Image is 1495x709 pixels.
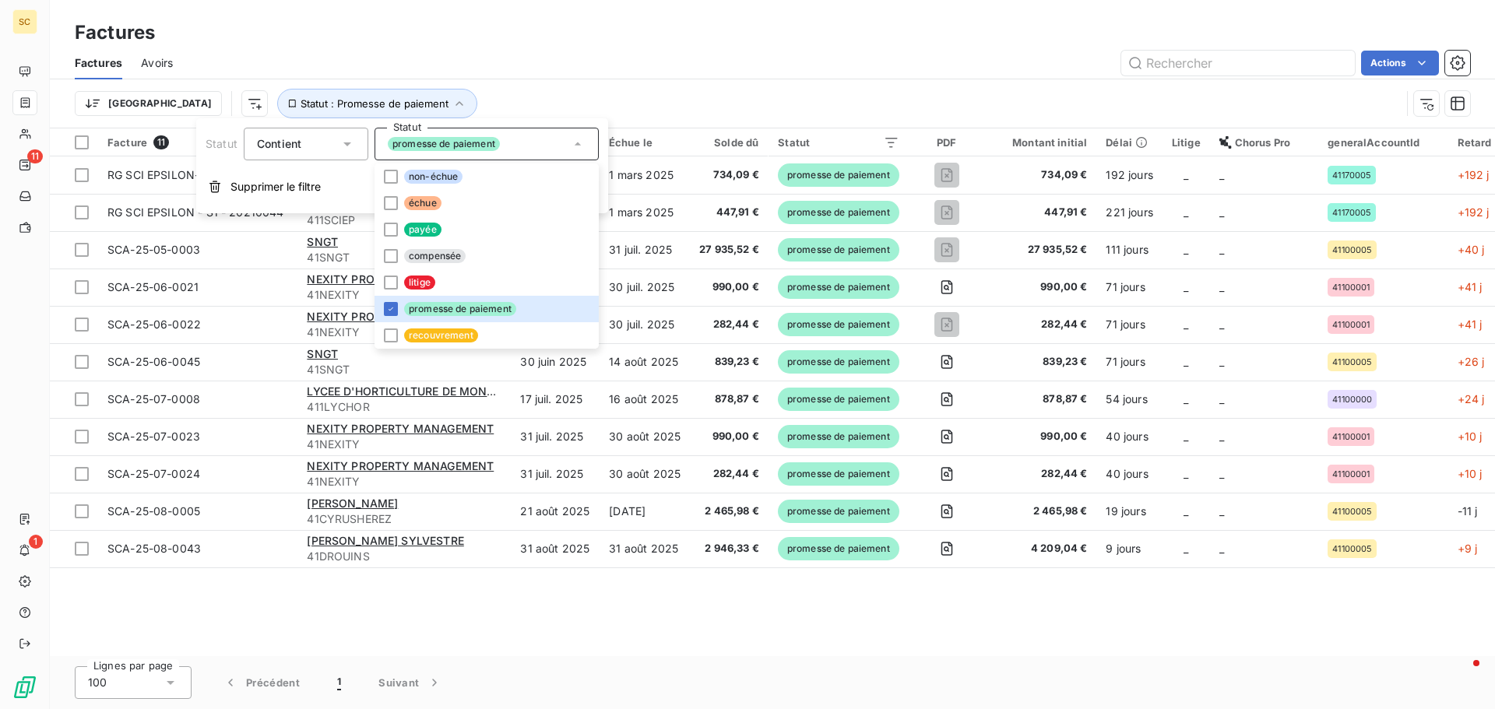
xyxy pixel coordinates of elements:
span: _ [1184,243,1188,256]
span: 41100005 [1332,544,1372,553]
td: 30 juin 2025 [511,343,600,381]
span: +10 j [1458,467,1483,480]
span: _ [1219,467,1224,480]
td: 17 juil. 2025 [511,381,600,418]
span: _ [1219,430,1224,443]
span: 282,44 € [994,466,1087,482]
span: [PERSON_NAME] SYLVESTRE [307,534,463,547]
span: 990,00 € [994,279,1087,295]
span: NEXITY PROPERTY MANAGEMENT [307,310,494,323]
button: Suivant [360,666,461,699]
button: [GEOGRAPHIC_DATA] [75,91,222,116]
div: Litige [1172,136,1201,149]
td: 14 août 2025 [600,343,690,381]
span: SCA-25-07-0024 [107,467,200,480]
span: 41170005 [1332,170,1371,180]
span: 11 [27,149,43,163]
td: 31 juil. 2025 [511,418,600,455]
td: 31 juil. 2025 [511,455,600,493]
span: NEXITY PROPERTY MANAGEMENT [307,422,494,435]
span: promesse de paiement [778,201,899,224]
span: 2 946,33 € [699,541,759,556]
span: _ [1184,430,1188,443]
span: promesse de paiement [778,462,899,486]
td: 30 août 2025 [600,455,690,493]
button: Statut : Promesse de paiement [277,89,477,118]
span: _ [1219,392,1224,405]
span: Statut : Promesse de paiement [301,97,448,110]
span: +24 j [1458,392,1485,405]
span: _ [1219,355,1224,368]
td: 31 août 2025 [511,530,600,567]
span: 41SNGT [307,250,501,265]
span: Avoirs [141,55,173,71]
span: _ [1219,243,1224,256]
span: 27 935,52 € [994,242,1087,258]
span: 41100005 [1332,507,1372,516]
span: 447,91 € [994,205,1087,220]
td: 31 juil. 2025 [600,231,690,269]
span: promesse de paiement [778,238,899,261]
span: _ [1184,467,1188,480]
span: 41100005 [1332,357,1372,367]
td: 71 jours [1096,269,1162,306]
span: _ [1219,205,1224,219]
span: _ [1184,392,1188,405]
span: _ [1219,168,1224,181]
span: Contient [257,137,301,150]
span: 282,44 € [994,317,1087,332]
span: 41NEXITY [307,325,501,340]
button: Actions [1361,51,1439,75]
span: LYCEE D'HORTICULTURE DE MONTREUIL [307,384,525,398]
span: payée [404,223,441,237]
span: 4 209,04 € [994,541,1087,556]
span: 41NEXITY [307,437,501,452]
span: 41DROUINS [307,549,501,564]
span: _ [1184,542,1188,555]
span: 41SNGT [307,362,501,377]
span: 41100000 [1332,395,1372,404]
span: NEXITY PROPERTY MANAGEMENT [307,459,494,472]
button: Précédent [204,666,318,699]
td: 21 août 2025 [511,493,600,530]
span: SCA-25-06-0045 [107,355,200,368]
button: 1 [318,666,360,699]
span: 839,23 € [994,354,1087,370]
span: 990,00 € [994,429,1087,444]
div: Chorus Pro [1219,136,1310,149]
span: 990,00 € [699,429,759,444]
td: 30 juil. 2025 [600,269,690,306]
iframe: Intercom live chat [1442,656,1479,693]
span: [PERSON_NAME] [307,497,398,510]
div: SC [12,9,37,34]
div: generalAccountId [1328,136,1438,149]
span: recouvrement [404,328,478,342]
span: SCA-25-08-0043 [107,542,201,555]
span: _ [1184,280,1188,293]
span: 41170005 [1332,208,1371,217]
span: _ [1184,205,1188,219]
span: RG SCI EPSILON-DGD - 20210295 [107,168,288,181]
span: 282,44 € [699,317,759,332]
td: 71 jours [1096,306,1162,343]
td: 1 mars 2025 [600,156,690,194]
td: 9 jours [1096,530,1162,567]
span: 41NEXITY [307,287,501,303]
span: SNGT [307,347,338,360]
span: 878,87 € [994,391,1087,407]
span: échue [404,196,441,210]
span: _ [1184,504,1188,518]
div: Montant initial [994,136,1087,149]
img: Logo LeanPay [12,675,37,700]
span: promesse de paiement [778,388,899,411]
span: SCA-25-08-0005 [107,504,200,518]
span: +41 j [1458,318,1483,331]
span: SCA-25-06-0021 [107,280,199,293]
span: _ [1184,355,1188,368]
span: +41 j [1458,280,1483,293]
span: +9 j [1458,542,1478,555]
span: 734,09 € [994,167,1087,183]
span: compensée [404,249,466,263]
span: SNGT [307,235,338,248]
span: 2 465,98 € [994,504,1087,519]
